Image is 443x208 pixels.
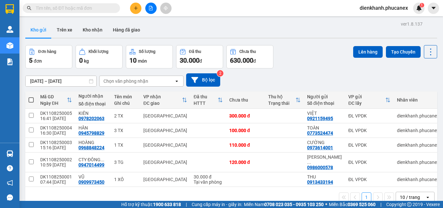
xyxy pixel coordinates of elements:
img: icon-new-feature [416,5,422,11]
svg: open [174,79,179,84]
div: ĐC lấy [348,101,385,106]
div: Người nhận [78,93,108,99]
div: Đã thu [189,49,201,54]
div: ĐL VPDK [348,113,390,118]
div: DK1108250001 [40,174,72,179]
input: Select a date range. [26,76,96,86]
th: Toggle SortBy [190,92,226,109]
button: Chưa thu630.000đ [226,45,273,68]
div: 0986000578 [307,165,333,170]
div: 110.000 đ [229,142,262,148]
div: 2 TX [114,113,137,118]
div: HÂN [78,125,108,130]
div: TOÀN [307,125,342,130]
span: đơn [34,58,42,64]
span: món [138,58,147,64]
sup: 2 [217,70,223,77]
div: Người gửi [307,94,342,99]
div: 16:41 [DATE] [40,116,72,121]
span: copyright [407,202,412,207]
strong: 0369 525 060 [348,202,376,207]
span: dienkhanh.phucanex [354,4,413,12]
span: Miền Nam [244,201,324,208]
div: Nhân viên [397,97,439,103]
span: đ [199,58,202,64]
div: Đơn hàng [38,49,56,54]
span: 0 [79,56,83,64]
div: 0913433194 [307,179,333,185]
div: 300.000 đ [229,113,262,118]
strong: 0708 023 035 - 0935 103 250 [264,202,324,207]
button: Đã thu30.000đ [176,45,223,68]
div: HTTT [194,101,218,106]
span: ⚪️ [325,203,327,206]
button: caret-down [428,3,439,14]
img: logo-vxr [6,4,14,14]
button: Kho gửi [25,22,52,38]
div: Tại văn phòng [194,179,223,185]
div: THANH HẰNG NÔNG NGHIỆP XANH [307,154,342,165]
div: 0773524474 [307,130,333,136]
button: Kho nhận [78,22,108,38]
input: Tìm tên, số ĐT hoặc mã đơn [36,5,112,12]
th: Toggle SortBy [37,92,75,109]
div: dienkhanh.phucanex [397,142,439,148]
span: | [186,201,187,208]
div: Ngày ĐH [40,101,67,106]
div: VP nhận [143,94,182,99]
span: 30.000 [180,56,199,64]
div: 10:59 [DATE] [40,162,72,167]
div: Đã thu [194,94,218,99]
img: warehouse-icon [6,26,13,33]
div: 100.000 đ [229,128,262,133]
div: ĐL VPDK [348,160,390,165]
button: Đơn hàng5đơn [25,45,72,68]
div: CƯỜNG [307,140,342,145]
img: warehouse-icon [6,42,13,49]
div: 3 TX [114,128,137,133]
div: VŨ [78,174,108,179]
button: Khối lượng0kg [76,45,123,68]
div: 16:30 [DATE] [40,130,72,136]
div: KIÊN [78,111,108,116]
div: 0947014499 [78,162,104,167]
span: đ [253,58,256,64]
div: 0945798829 [78,130,104,136]
button: plus [130,3,141,14]
div: Trạng thái [268,101,295,106]
span: Miền Bắc [329,201,376,208]
div: DK1108250003 [40,140,72,145]
div: Chưa thu [239,49,256,54]
div: Số điện thoại [307,101,342,106]
img: warehouse-icon [6,150,13,157]
div: 1 TX [114,142,137,148]
button: Lên hàng [353,46,383,58]
div: 0978202063 [78,116,104,121]
span: 630.000 [230,56,253,64]
div: Số lượng [139,49,155,54]
button: file-add [145,3,157,14]
div: [GEOGRAPHIC_DATA] [143,142,187,148]
img: solution-icon [6,58,13,65]
th: Toggle SortBy [265,92,304,109]
div: 30.000 đ [194,174,223,179]
div: 0921159495 [307,116,333,121]
span: Cung cấp máy in - giấy in: [192,201,242,208]
div: VIỆT [307,111,342,116]
span: caret-down [431,5,437,11]
div: ĐL VPDK [348,142,390,148]
th: Toggle SortBy [345,92,394,109]
span: plus [134,6,138,10]
button: Bộ lọc [186,73,220,87]
div: Thu hộ [268,94,295,99]
div: Chọn văn phòng nhận [103,78,148,84]
div: [GEOGRAPHIC_DATA] [143,160,187,165]
span: aim [163,6,168,10]
span: ... [307,160,311,165]
button: 1 [362,192,371,202]
span: 1 [421,3,423,7]
span: notification [7,180,13,186]
div: 10 / trang [400,194,420,201]
div: ĐL VPDK [348,128,390,133]
div: 0973614001 [307,145,333,150]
